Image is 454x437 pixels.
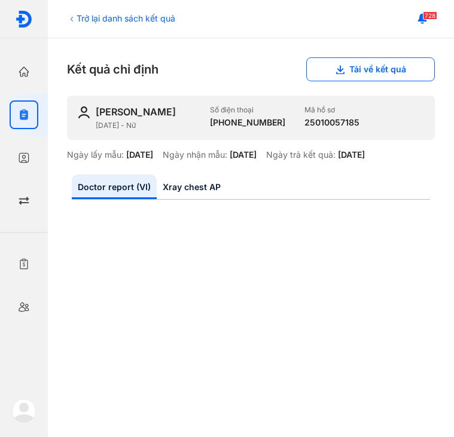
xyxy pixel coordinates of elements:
[126,149,153,160] div: [DATE]
[210,117,285,128] div: [PHONE_NUMBER]
[15,10,33,28] img: logo
[12,399,36,423] img: logo
[423,11,437,20] span: 728
[306,57,435,81] button: Tải về kết quả
[304,117,359,128] div: 25010057185
[77,105,91,120] img: user-icon
[67,149,124,160] div: Ngày lấy mẫu:
[266,149,336,160] div: Ngày trả kết quả:
[163,149,227,160] div: Ngày nhận mẫu:
[67,12,175,25] div: Trở lại danh sách kết quả
[96,121,200,130] div: [DATE] - Nữ
[304,105,359,115] div: Mã hồ sơ
[230,149,257,160] div: [DATE]
[338,149,365,160] div: [DATE]
[210,105,285,115] div: Số điện thoại
[157,175,227,199] a: Xray chest AP
[96,105,176,118] div: [PERSON_NAME]
[72,175,157,199] a: Doctor report (VI)
[67,57,435,81] div: Kết quả chỉ định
